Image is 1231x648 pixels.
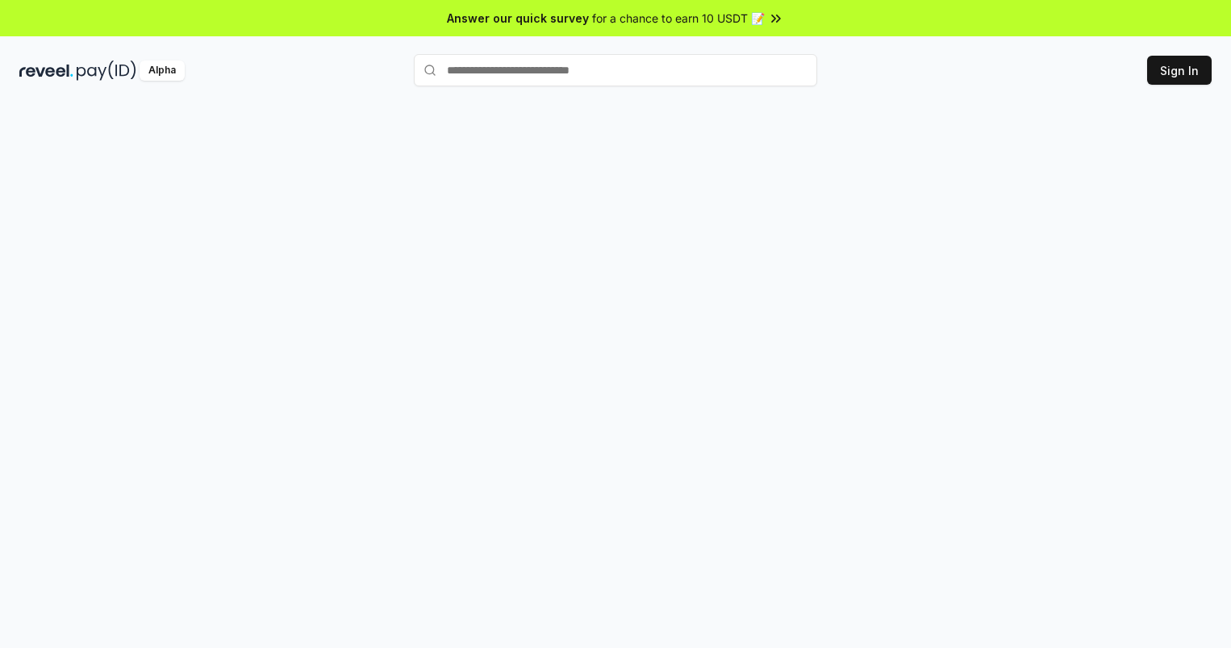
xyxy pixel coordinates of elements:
span: for a chance to earn 10 USDT 📝 [592,10,765,27]
div: Alpha [140,61,185,81]
img: pay_id [77,61,136,81]
img: reveel_dark [19,61,73,81]
button: Sign In [1147,56,1212,85]
span: Answer our quick survey [447,10,589,27]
